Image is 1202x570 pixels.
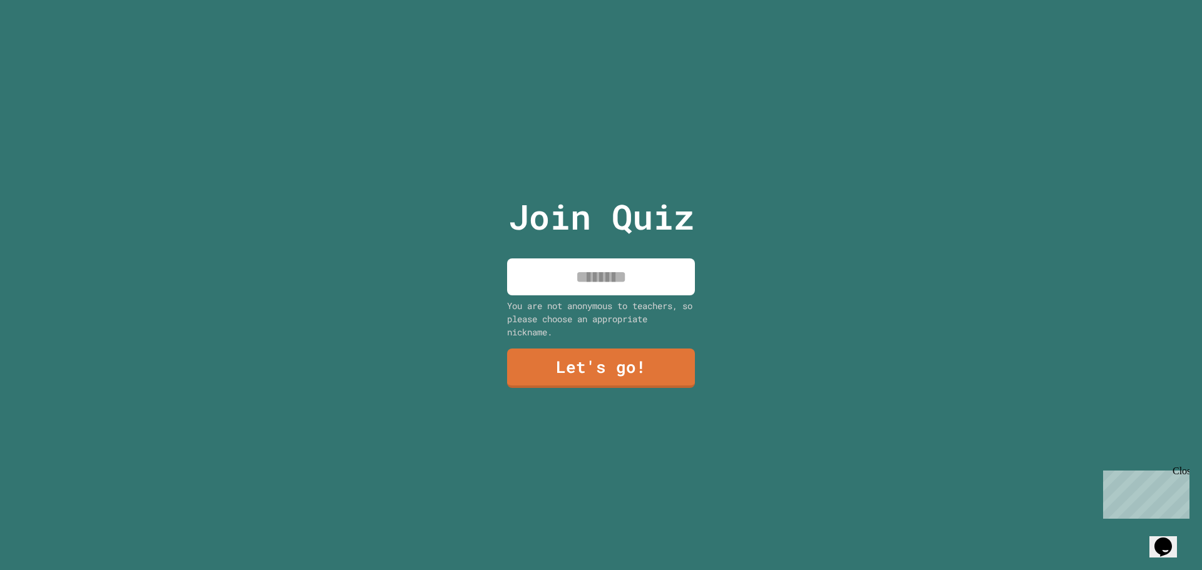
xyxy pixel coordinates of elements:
[5,5,86,79] div: Chat with us now!Close
[508,191,694,243] p: Join Quiz
[507,349,695,388] a: Let's go!
[1098,466,1189,519] iframe: chat widget
[507,299,695,338] div: You are not anonymous to teachers, so please choose an appropriate nickname.
[1149,520,1189,557] iframe: chat widget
